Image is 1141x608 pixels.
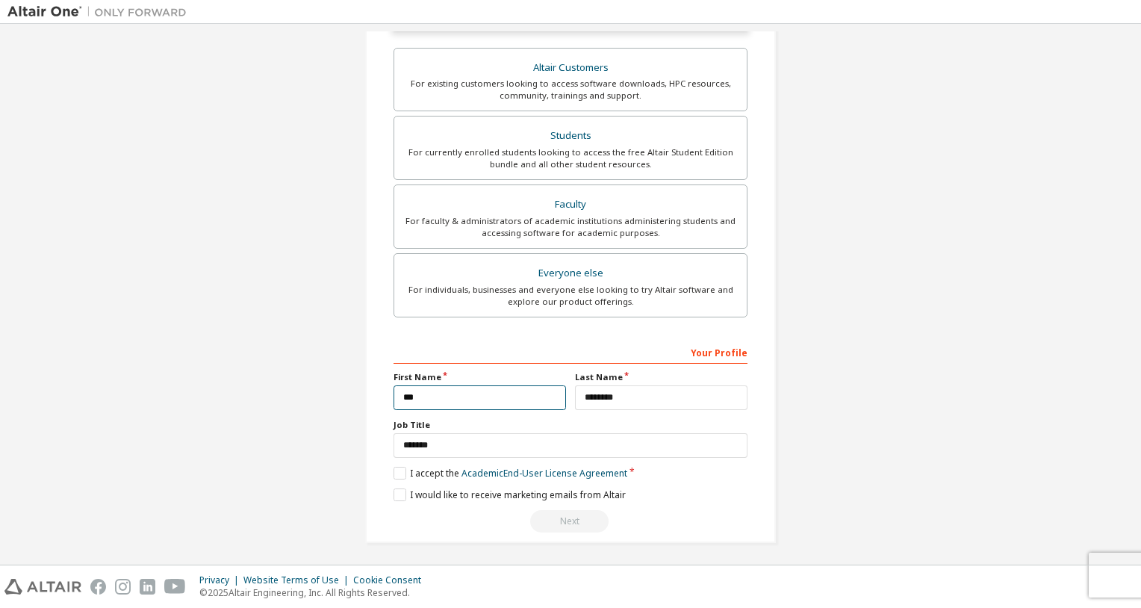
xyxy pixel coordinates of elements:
[164,579,186,595] img: youtube.svg
[394,419,747,431] label: Job Title
[403,263,738,284] div: Everyone else
[403,284,738,308] div: For individuals, businesses and everyone else looking to try Altair software and explore our prod...
[461,467,627,480] a: Academic End-User License Agreement
[394,340,747,364] div: Your Profile
[403,125,738,146] div: Students
[140,579,155,595] img: linkedin.svg
[115,579,131,595] img: instagram.svg
[575,371,747,383] label: Last Name
[199,574,243,586] div: Privacy
[394,488,626,501] label: I would like to receive marketing emails from Altair
[394,510,747,533] div: Please wait while checking email ...
[199,586,430,599] p: © 2025 Altair Engineering, Inc. All Rights Reserved.
[403,215,738,239] div: For faculty & administrators of academic institutions administering students and accessing softwa...
[7,4,194,19] img: Altair One
[403,194,738,215] div: Faculty
[243,574,353,586] div: Website Terms of Use
[90,579,106,595] img: facebook.svg
[353,574,430,586] div: Cookie Consent
[394,371,566,383] label: First Name
[403,146,738,170] div: For currently enrolled students looking to access the free Altair Student Edition bundle and all ...
[4,579,81,595] img: altair_logo.svg
[403,78,738,102] div: For existing customers looking to access software downloads, HPC resources, community, trainings ...
[403,58,738,78] div: Altair Customers
[394,467,627,480] label: I accept the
